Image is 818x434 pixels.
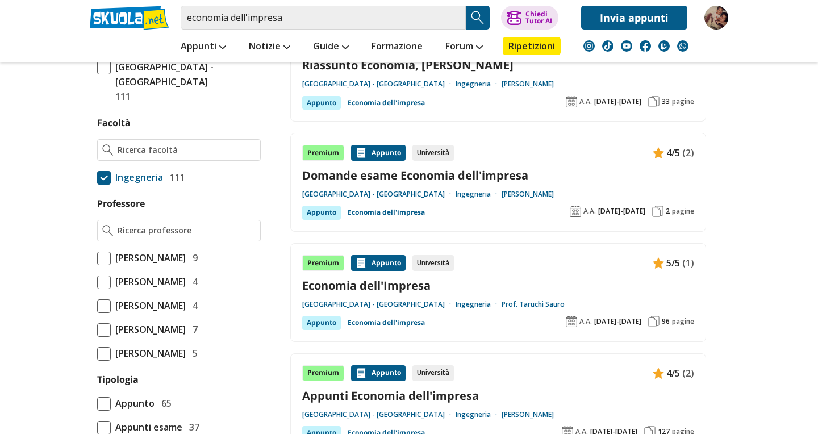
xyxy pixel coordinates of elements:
[412,145,454,161] div: Università
[525,11,552,24] div: Chiedi Tutor AI
[356,368,367,379] img: Appunti contenuto
[653,368,664,379] img: Appunti contenuto
[666,145,680,160] span: 4/5
[566,96,577,107] img: Anno accademico
[188,251,198,265] span: 9
[111,251,186,265] span: [PERSON_NAME]
[356,257,367,269] img: Appunti contenuto
[677,40,688,52] img: WhatsApp
[302,168,694,183] a: Domande esame Economia dell'impresa
[682,366,694,381] span: (2)
[672,97,694,106] span: pagine
[672,207,694,216] span: pagine
[583,40,595,52] img: instagram
[188,346,198,361] span: 5
[118,144,256,156] input: Ricerca facoltà
[310,37,352,57] a: Guide
[302,190,456,199] a: [GEOGRAPHIC_DATA] - [GEOGRAPHIC_DATA]
[302,80,456,89] a: [GEOGRAPHIC_DATA] - [GEOGRAPHIC_DATA]
[648,96,660,107] img: Pagine
[502,80,554,89] a: [PERSON_NAME]
[443,37,486,57] a: Forum
[302,206,341,219] div: Appunto
[302,145,344,161] div: Premium
[111,89,131,104] span: 111
[412,365,454,381] div: Università
[658,40,670,52] img: twitch
[97,373,139,386] label: Tipologia
[579,317,592,326] span: A.A.
[652,206,663,217] img: Pagine
[97,116,131,129] label: Facoltà
[653,257,664,269] img: Appunti contenuto
[594,317,641,326] span: [DATE]-[DATE]
[502,300,565,309] a: Prof. Taruchi Sauro
[188,298,198,313] span: 4
[369,37,425,57] a: Formazione
[157,396,172,411] span: 65
[302,278,694,293] a: Economia dell'Impresa
[102,225,113,236] img: Ricerca professore
[666,366,680,381] span: 4/5
[640,40,651,52] img: facebook
[111,170,163,185] span: Ingegneria
[302,388,694,403] a: Appunti Economia dell'impresa
[246,37,293,57] a: Notizie
[348,316,425,329] a: Economia dell'impresa
[102,144,113,156] img: Ricerca facoltà
[111,322,186,337] span: [PERSON_NAME]
[356,147,367,158] img: Appunti contenuto
[682,256,694,270] span: (1)
[348,96,425,110] a: Economia dell'impresa
[165,170,185,185] span: 111
[501,6,558,30] button: ChiediTutor AI
[302,410,456,419] a: [GEOGRAPHIC_DATA] - [GEOGRAPHIC_DATA]
[566,316,577,327] img: Anno accademico
[348,206,425,219] a: Economia dell'impresa
[111,60,261,89] span: [GEOGRAPHIC_DATA] - [GEOGRAPHIC_DATA]
[502,190,554,199] a: [PERSON_NAME]
[598,207,645,216] span: [DATE]-[DATE]
[583,207,596,216] span: A.A.
[188,274,198,289] span: 4
[178,37,229,57] a: Appunti
[111,274,186,289] span: [PERSON_NAME]
[648,316,660,327] img: Pagine
[351,365,406,381] div: Appunto
[662,97,670,106] span: 33
[412,255,454,271] div: Università
[621,40,632,52] img: youtube
[97,197,145,210] label: Professore
[502,410,554,419] a: [PERSON_NAME]
[351,145,406,161] div: Appunto
[594,97,641,106] span: [DATE]-[DATE]
[456,80,502,89] a: Ingegneria
[302,365,344,381] div: Premium
[602,40,613,52] img: tiktok
[662,317,670,326] span: 96
[118,225,256,236] input: Ricerca professore
[653,147,664,158] img: Appunti contenuto
[351,255,406,271] div: Appunto
[581,6,687,30] a: Invia appunti
[302,255,344,271] div: Premium
[579,97,592,106] span: A.A.
[682,145,694,160] span: (2)
[704,6,728,30] img: federico.rogani.9
[456,410,502,419] a: Ingegneria
[466,6,490,30] button: Search Button
[503,37,561,55] a: Ripetizioni
[302,316,341,329] div: Appunto
[666,207,670,216] span: 2
[672,317,694,326] span: pagine
[188,322,198,337] span: 7
[111,298,186,313] span: [PERSON_NAME]
[302,57,694,73] a: Riassunto Economia, [PERSON_NAME]
[456,190,502,199] a: Ingegneria
[111,396,155,411] span: Appunto
[181,6,466,30] input: Cerca appunti, riassunti o versioni
[302,300,456,309] a: [GEOGRAPHIC_DATA] - [GEOGRAPHIC_DATA]
[456,300,502,309] a: Ingegneria
[111,346,186,361] span: [PERSON_NAME]
[570,206,581,217] img: Anno accademico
